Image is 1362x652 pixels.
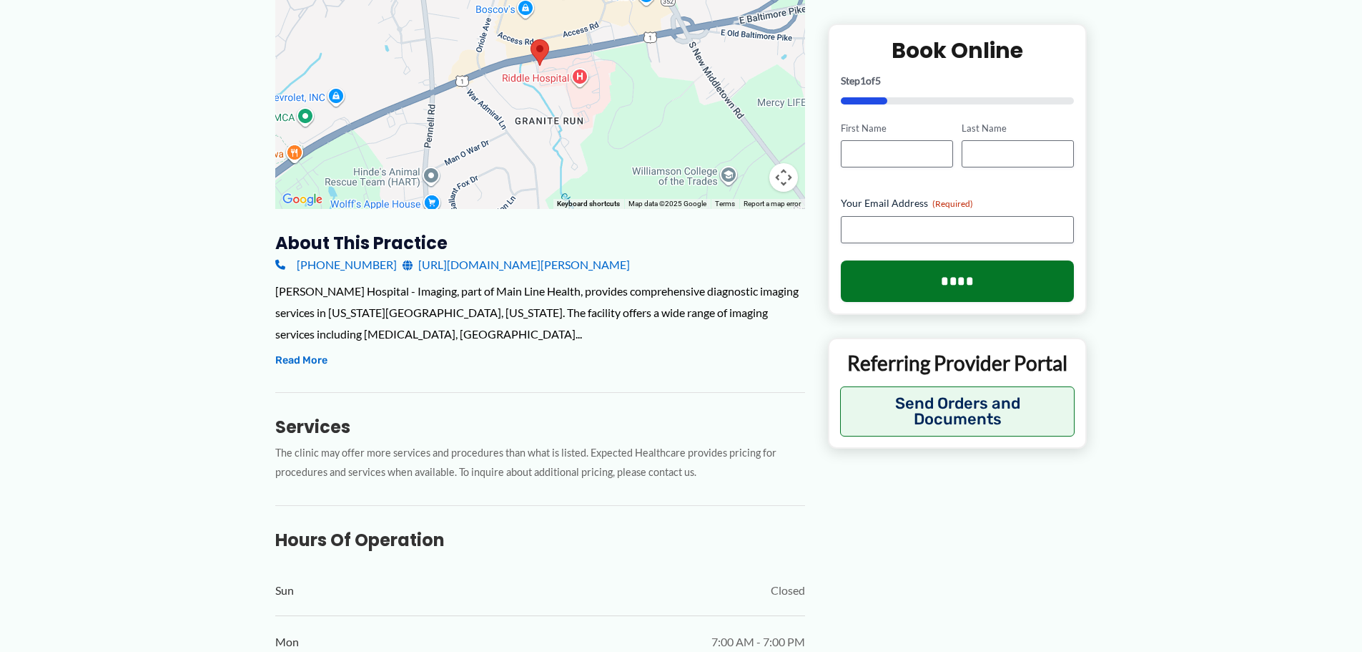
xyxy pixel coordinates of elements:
div: [PERSON_NAME] Hospital - Imaging, part of Main Line Health, provides comprehensive diagnostic ima... [275,281,805,344]
span: Sun [275,580,294,601]
a: Report a map error [744,200,801,208]
p: Referring Provider Portal [840,350,1075,376]
h3: About this practice [275,232,805,254]
span: Map data ©2025 Google [628,200,706,208]
a: Terms (opens in new tab) [715,200,735,208]
a: [PHONE_NUMBER] [275,254,397,276]
button: Keyboard shortcuts [557,199,620,209]
label: Your Email Address [841,196,1075,210]
a: [URL][DOMAIN_NAME][PERSON_NAME] [403,254,630,276]
h3: Services [275,416,805,438]
h3: Hours of Operation [275,529,805,551]
span: Closed [771,580,805,601]
h2: Book Online [841,36,1075,64]
a: Open this area in Google Maps (opens a new window) [279,190,326,209]
label: First Name [841,121,953,135]
label: Last Name [962,121,1074,135]
span: 5 [875,74,881,86]
span: 1 [860,74,866,86]
button: Read More [275,352,327,369]
button: Send Orders and Documents [840,386,1075,437]
img: Google [279,190,326,209]
span: (Required) [932,198,973,209]
p: Step of [841,75,1075,85]
p: The clinic may offer more services and procedures than what is listed. Expected Healthcare provid... [275,444,805,482]
button: Map camera controls [769,163,798,192]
